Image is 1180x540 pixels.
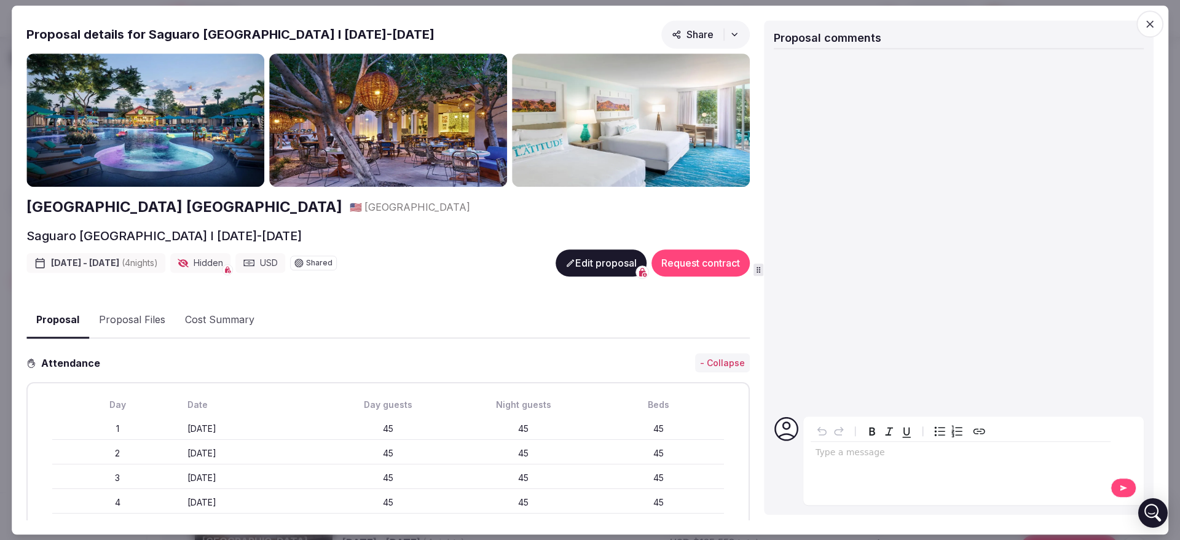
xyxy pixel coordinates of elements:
[672,28,714,41] span: Share
[695,353,750,373] button: - Collapse
[187,399,318,411] div: Date
[26,26,435,43] h2: Proposal details for Saguaro [GEOGRAPHIC_DATA] I [DATE]-[DATE]
[594,472,724,484] div: 45
[26,53,264,187] img: Gallery photo 1
[970,423,988,440] button: Create link
[235,253,285,273] div: USD
[350,201,362,213] span: 🇺🇸
[323,423,454,435] div: 45
[948,423,966,440] button: Numbered list
[594,399,724,411] div: Beds
[323,496,454,509] div: 45
[175,303,264,338] button: Cost Summary
[651,249,750,276] button: Request contract
[306,259,332,267] span: Shared
[594,447,724,460] div: 45
[898,423,915,440] button: Underline
[122,257,158,268] span: ( 4 night s )
[458,472,589,484] div: 45
[350,200,362,214] button: 🇺🇸
[556,249,647,276] button: Edit proposal
[52,472,183,484] div: 3
[187,496,318,509] div: [DATE]
[187,447,318,460] div: [DATE]
[26,227,302,245] h2: Saguaro [GEOGRAPHIC_DATA] I [DATE]-[DATE]
[52,447,183,460] div: 2
[187,423,318,435] div: [DATE]
[51,257,158,269] span: [DATE] - [DATE]
[458,399,589,411] div: Night guests
[52,423,183,435] div: 1
[323,472,454,484] div: 45
[594,423,724,435] div: 45
[36,356,110,370] h3: Attendance
[52,399,183,411] div: Day
[26,302,89,338] button: Proposal
[594,496,724,509] div: 45
[89,303,175,338] button: Proposal Files
[323,399,454,411] div: Day guests
[458,423,589,435] div: 45
[863,423,881,440] button: Bold
[458,496,589,509] div: 45
[323,447,454,460] div: 45
[170,253,230,273] div: Hidden
[26,197,342,217] a: [GEOGRAPHIC_DATA] [GEOGRAPHIC_DATA]
[458,447,589,460] div: 45
[811,442,1111,466] div: editable markdown
[52,496,183,509] div: 4
[931,423,948,440] button: Bulleted list
[364,200,470,214] span: [GEOGRAPHIC_DATA]
[187,472,318,484] div: [DATE]
[661,20,750,49] button: Share
[269,53,507,187] img: Gallery photo 2
[774,31,881,44] span: Proposal comments
[881,423,898,440] button: Italic
[931,423,966,440] div: toggle group
[512,53,750,187] img: Gallery photo 3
